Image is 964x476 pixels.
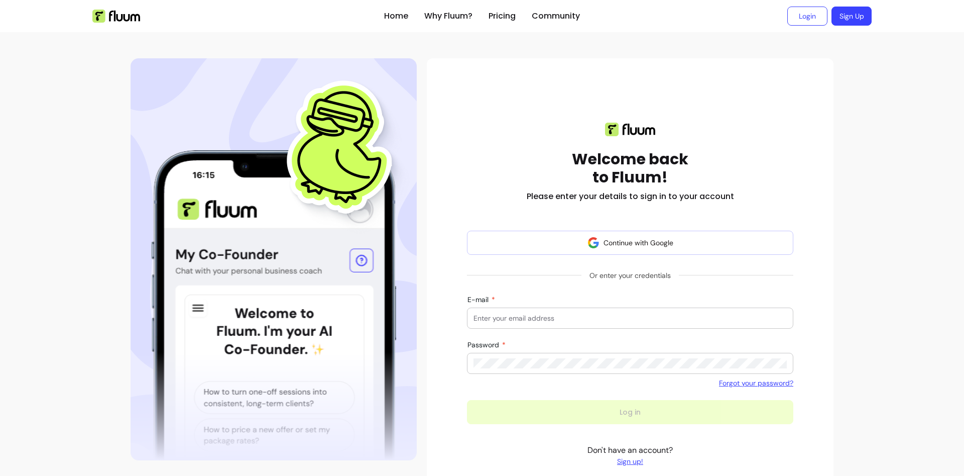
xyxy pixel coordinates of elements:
img: Fluum Logo [92,10,140,23]
button: Continue with Google [467,231,793,255]
input: Password [473,358,787,368]
h2: Please enter your details to sign in to your account [527,191,734,203]
a: Login [787,7,827,26]
span: E-mail [467,295,491,304]
h1: Welcome back to Fluum! [572,150,688,186]
img: Fluum logo [605,123,655,136]
span: Or enter your credentials [581,266,679,284]
p: Don't have an account? [587,444,673,466]
input: E-mail [473,313,787,323]
a: Why Fluum? [424,10,472,22]
span: Password [467,340,501,349]
a: Sign up! [587,456,673,466]
a: Sign Up [831,7,872,26]
a: Home [384,10,408,22]
img: avatar [587,237,599,249]
a: Pricing [489,10,516,22]
a: Forgot your password? [719,378,793,388]
a: Community [532,10,580,22]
